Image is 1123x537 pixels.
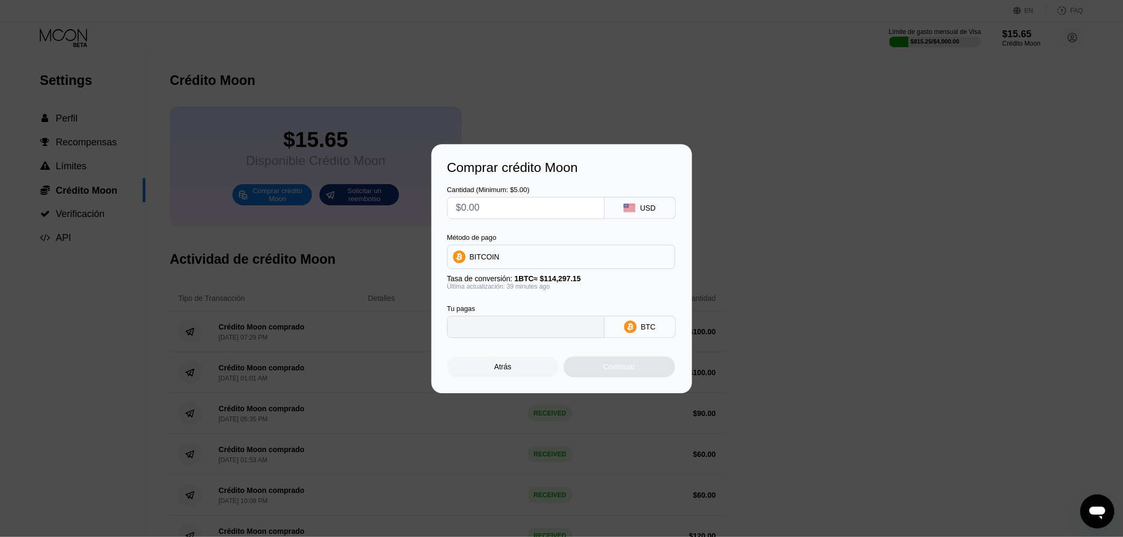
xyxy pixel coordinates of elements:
input: $0.00 [456,197,595,219]
div: Última actualización: 39 minutes ago [447,282,675,290]
div: Atrás [494,362,511,371]
div: Atrás [447,356,559,377]
div: BTC [641,323,656,331]
div: Tu pagas [447,305,604,313]
span: 1 BTC ≈ $114,297.15 [515,274,581,282]
div: Comprar crédito Moon [447,160,676,175]
div: Tasa de conversión: [447,274,675,282]
div: USD [640,203,655,212]
div: Método de pago [447,233,675,241]
div: Cantidad (Minimum: $5.00) [447,186,604,194]
iframe: Botón para iniciar la ventana de mensajería [1081,495,1115,529]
